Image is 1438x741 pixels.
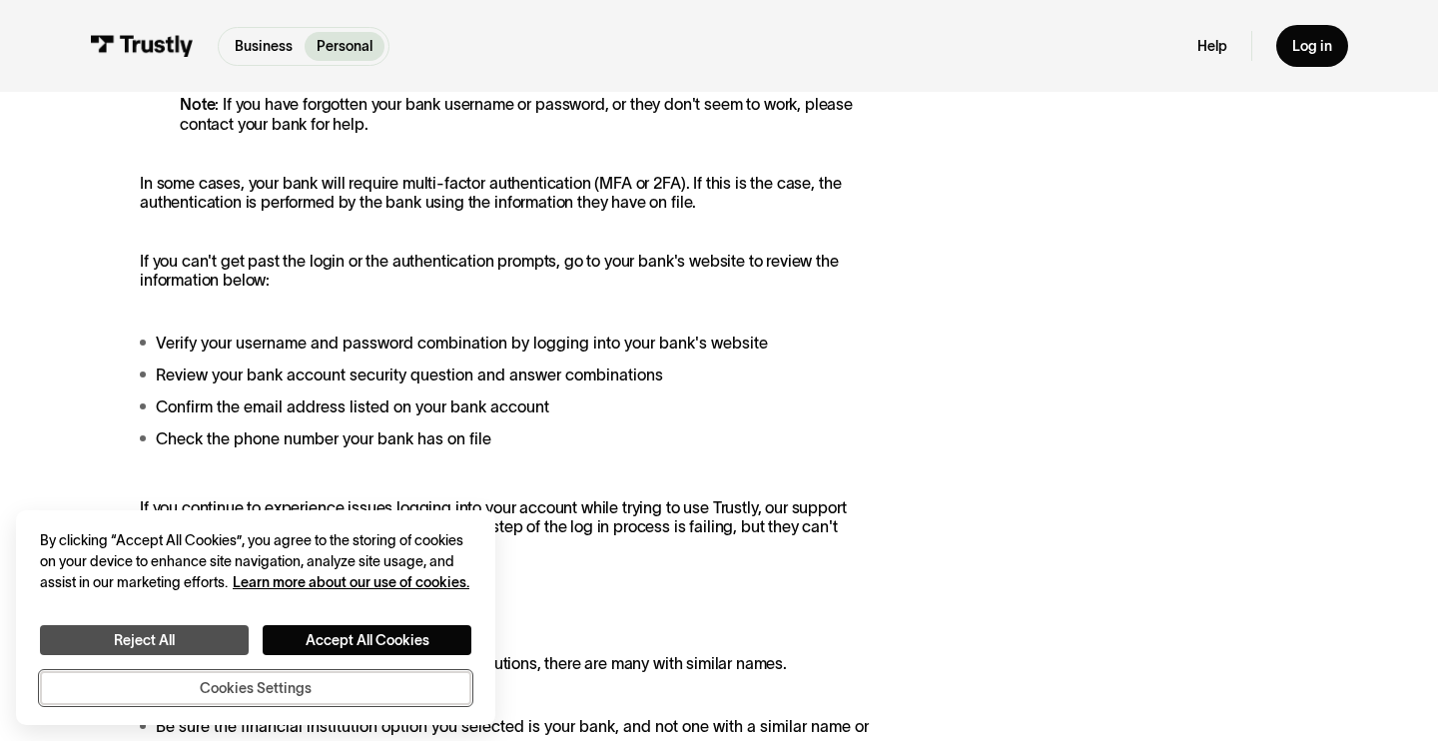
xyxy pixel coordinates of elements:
p: If you can't get past the login or the authentication prompts, go to your bank's website to revie... [140,252,886,290]
button: Accept All Cookies [263,625,471,655]
li: Review your bank account security question and answer combinations [140,363,886,386]
a: Help [1197,37,1227,55]
button: Cookies Settings [40,671,471,705]
div: Log in [1292,37,1332,55]
a: More information about your privacy, opens in a new tab [233,574,469,590]
a: Log in [1276,25,1348,67]
li: Check the phone number your bank has on file [140,426,886,450]
div: Cookie banner [16,510,495,725]
p: In some cases, your bank will require multi-factor authentication (MFA or 2FA). If this is the ca... [140,174,886,212]
p: Personal [317,36,372,57]
a: Business [223,32,305,61]
p: If you continue to experience issues logging into your account while trying to use Trustly, our s... [140,498,886,556]
img: Trustly Logo [90,35,194,57]
li: Verify your username and password combination by logging into your bank's website [140,331,886,355]
div: Privacy [40,530,471,705]
p: : With the large number of financial institutions, there are many with similar names. [140,654,886,673]
button: Reject All [40,625,249,655]
li: Confirm the email address listed on your bank account [140,394,886,418]
p: : If you have forgotten your bank username or password, or they don't seem to work, please contac... [140,95,886,133]
a: Personal [305,32,384,61]
strong: Note [180,95,215,113]
p: Business [235,36,293,57]
div: By clicking “Accept All Cookies”, you agree to the storing of cookies on your device to enhance s... [40,530,471,593]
